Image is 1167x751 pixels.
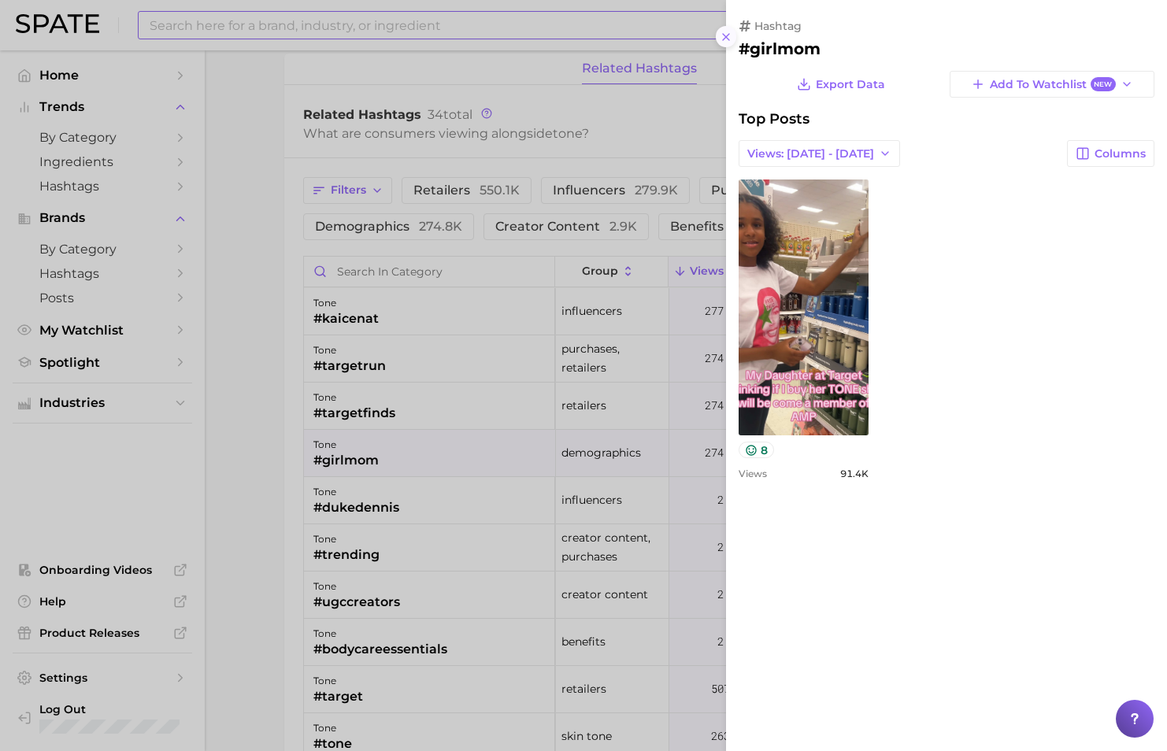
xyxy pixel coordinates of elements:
button: Views: [DATE] - [DATE] [739,140,900,167]
button: Add to WatchlistNew [950,71,1154,98]
span: Views [739,468,767,479]
span: Export Data [816,78,885,91]
h2: #girlmom [739,39,1154,58]
span: Add to Watchlist [990,77,1115,92]
span: 91.4k [840,468,869,479]
span: hashtag [754,19,802,33]
span: Views: [DATE] - [DATE] [747,147,874,161]
button: Columns [1067,140,1154,167]
span: Top Posts [739,110,809,128]
button: Export Data [793,71,889,98]
span: Columns [1095,147,1146,161]
span: New [1091,77,1116,92]
button: 8 [739,442,774,458]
